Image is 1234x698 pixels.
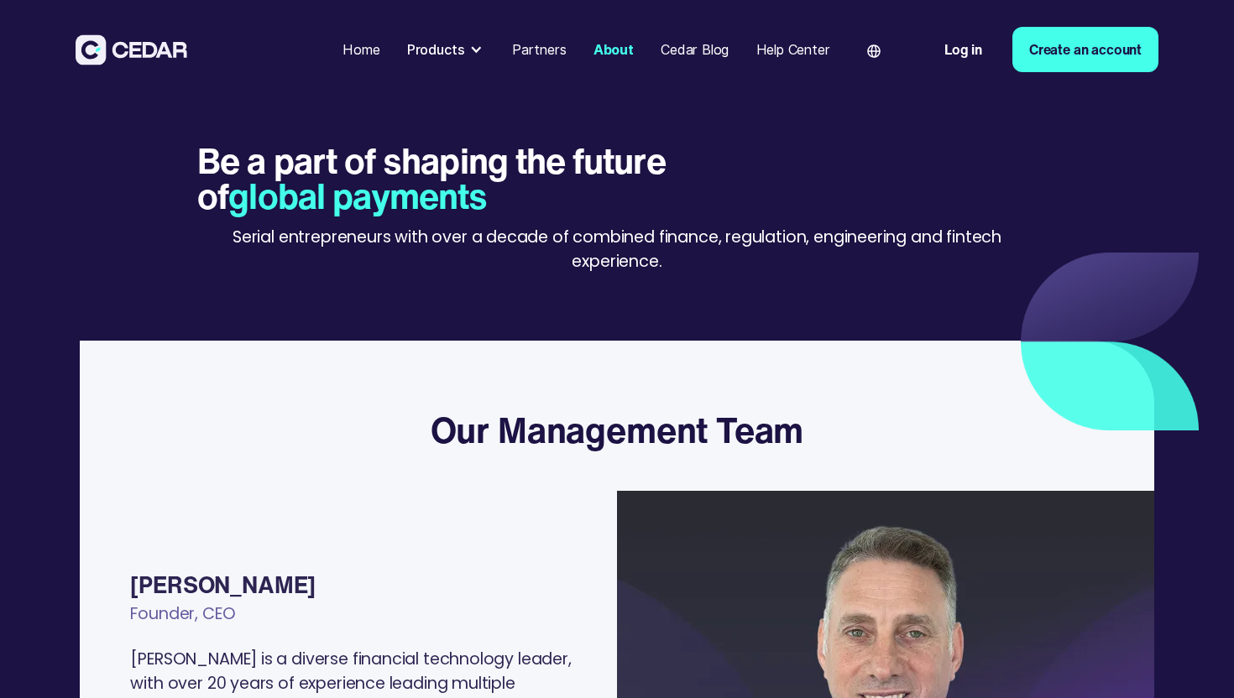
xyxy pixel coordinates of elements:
div: Products [407,39,465,60]
a: Partners [505,31,573,68]
h3: Our Management Team [431,409,804,451]
a: Cedar Blog [654,31,735,68]
div: Partners [512,39,567,60]
div: Cedar Blog [661,39,729,60]
h1: Be a part of shaping the future of [197,143,701,214]
a: About [587,31,641,68]
div: Home [342,39,379,60]
span: global payments [228,169,487,221]
div: About [593,39,634,60]
p: Serial entrepreneurs with over a decade of combined finance, regulation, engineering and fintech ... [197,225,1037,273]
img: world icon [867,44,881,58]
a: Create an account [1012,27,1158,72]
a: Home [336,31,386,68]
div: [PERSON_NAME] [130,568,583,602]
a: Log in [928,27,999,72]
div: Help Center [756,39,830,60]
div: Founder, CEO [130,602,583,646]
div: Log in [944,39,982,60]
a: Help Center [750,31,837,68]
